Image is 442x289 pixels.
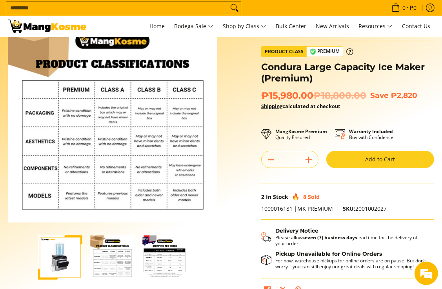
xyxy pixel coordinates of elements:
[262,154,280,166] button: Subtract
[275,128,327,140] p: Quality Ensured
[389,4,419,12] span: •
[401,5,407,11] span: 0
[149,22,165,30] span: Home
[174,22,213,31] span: Bodega Sale
[275,228,318,234] strong: Delivery Notice
[343,205,387,212] span: 2001002027
[316,22,349,30] span: New Arrivals
[402,22,430,30] span: Contact Us
[343,205,355,212] span: SKU:
[8,14,217,223] img: Condura Large Capacity Ice Maker (Premium)
[349,128,393,135] strong: Warranty Included
[45,92,108,171] span: We're online!
[308,193,320,200] span: Sold
[261,46,353,57] a: Product Class Premium
[261,193,264,200] span: 2
[275,258,426,269] p: For now, warehouse pickups for online orders are on pause. But don’t worry—you can still enjoy ou...
[313,90,366,101] del: ₱18,800.00
[303,193,306,200] span: 8
[391,91,417,100] span: ₱2,820
[272,16,310,37] a: Bulk Center
[129,4,147,23] div: Minimize live chat window
[261,61,434,84] h1: Condura Large Capacity Ice Maker (Premium)
[8,20,86,33] img: GET THIS ASAP: Condura Large Capacity Ice Maker (Premium) l Mang Kosme
[358,22,393,31] span: Resources
[370,91,389,100] span: Save
[409,5,418,11] span: ₱0
[275,251,382,257] strong: Pickup Unavailable for Online Orders
[223,22,266,31] span: Shop by Class
[276,22,306,30] span: Bulk Center
[219,16,270,37] a: Shop by Class
[170,16,217,37] a: Bodega Sale
[142,235,187,280] img: Condura Large Capacity Ice Maker (Premium)-3
[355,16,397,37] a: Resources
[275,128,327,135] strong: MangKosme Premium
[94,16,434,37] nav: Main Menu
[261,90,366,101] span: ₱15,980.00
[326,151,434,168] button: Add to Cart
[261,103,340,110] strong: calculated at checkout
[90,235,135,280] img: Condura Large Capacity Ice Maker (Premium)-2
[275,235,426,246] p: Please allow lead time for the delivery of your order.
[299,154,318,166] button: Add
[261,228,426,246] button: Shipping & Delivery
[262,47,307,57] span: Product Class
[398,16,434,37] a: Contact Us
[266,193,288,200] span: In Stock
[41,44,132,54] div: Chat with us now
[349,128,393,140] p: Buy with Confidence
[302,234,357,241] strong: seven (7) business days
[310,49,316,55] img: premium-badge-icon.webp
[228,2,241,14] button: Search
[261,103,282,110] a: Shipping
[312,16,353,37] a: New Arrivals
[38,235,82,280] img: https://mangkosme.com/products/condura-large-capacity-ice-maker-premium
[4,200,149,227] textarea: Type your message and hit 'Enter'
[146,16,169,37] a: Home
[261,205,333,212] span: 1000016181 |MK PREMIUM
[307,47,343,56] span: Premium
